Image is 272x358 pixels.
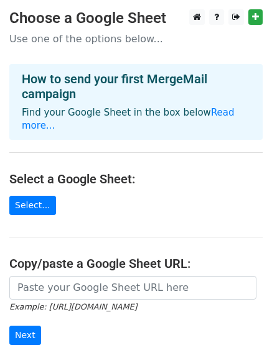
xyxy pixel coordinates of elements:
[22,71,250,101] h4: How to send your first MergeMail campaign
[9,302,137,311] small: Example: [URL][DOMAIN_NAME]
[9,326,41,345] input: Next
[9,196,56,215] a: Select...
[9,256,263,271] h4: Copy/paste a Google Sheet URL:
[9,172,263,186] h4: Select a Google Sheet:
[9,276,256,300] input: Paste your Google Sheet URL here
[9,32,263,45] p: Use one of the options below...
[9,9,263,27] h3: Choose a Google Sheet
[22,107,235,131] a: Read more...
[22,106,250,132] p: Find your Google Sheet in the box below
